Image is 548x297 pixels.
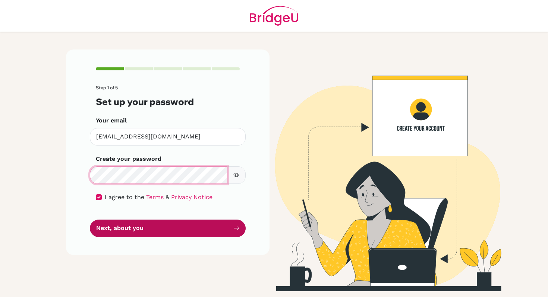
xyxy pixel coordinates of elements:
[166,194,169,201] span: &
[171,194,212,201] a: Privacy Notice
[146,194,164,201] a: Terms
[96,154,161,163] label: Create your password
[90,220,246,237] button: Next, about you
[90,128,246,146] input: Insert your email*
[105,194,144,201] span: I agree to the
[96,96,240,107] h3: Set up your password
[96,116,127,125] label: Your email
[96,85,118,90] span: Step 1 of 5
